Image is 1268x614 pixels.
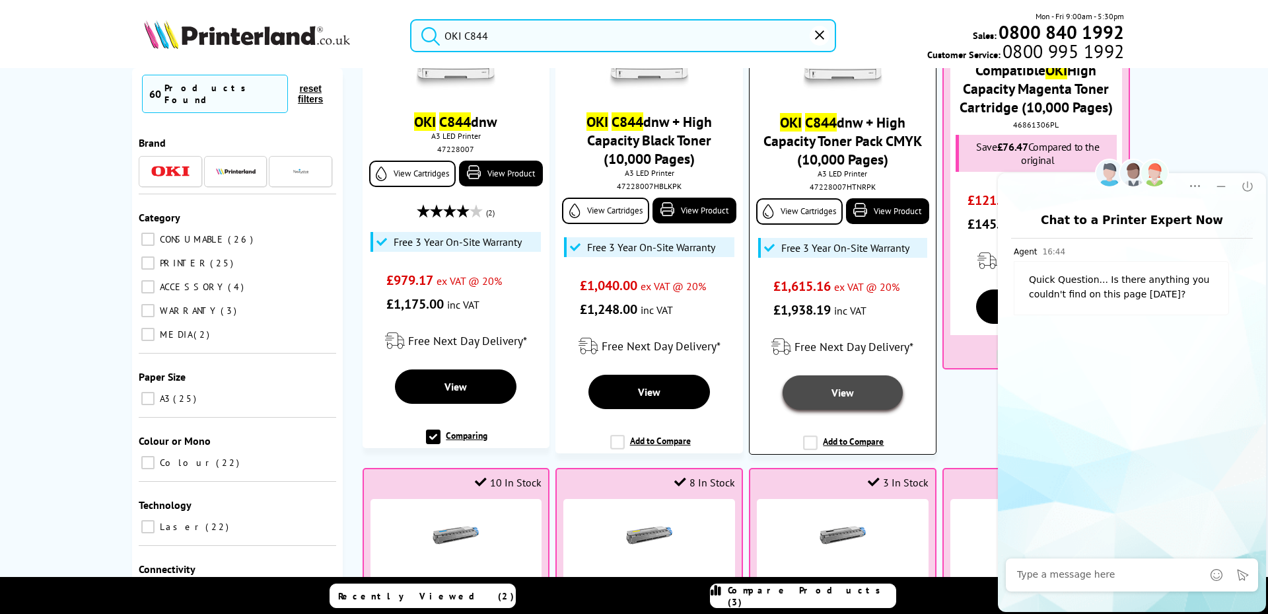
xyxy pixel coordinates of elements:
mark: OKI [586,112,608,131]
span: inc VAT [447,298,479,311]
a: Compare Products (3) [710,584,896,608]
a: OKI C844dnw [414,112,497,131]
span: Customer Service: [927,45,1124,61]
span: Colour [157,457,215,469]
img: K18423ZA-small.gif [433,512,479,558]
span: Recently Viewed (2) [338,590,514,602]
div: 47228007HTNRPK [759,182,925,192]
span: 25 [173,393,199,404]
span: Free Next Day Delivery* [408,333,527,348]
span: Sales: [973,29,997,42]
img: Printerland Logo [144,20,350,49]
a: View [783,375,903,410]
a: Recently Viewed (2) [330,584,516,608]
a: View [588,375,710,409]
a: View [395,369,516,404]
a: View Product [652,198,736,223]
span: 3 [221,305,240,317]
a: View Cartridges [562,198,649,224]
span: Compare Products (3) [728,584,896,608]
div: modal_delivery [369,323,543,360]
span: Mon - Fri 9:00am - 5:30pm [1036,10,1124,22]
div: 47228007 [372,144,540,154]
b: 0800 840 1992 [999,20,1124,44]
span: Brand [139,136,166,149]
a: OKI C844dnw + High Capacity Toner Pack CMYK (10,000 Pages) [763,113,922,169]
span: A3 LED Printer [562,168,736,178]
span: Paper Size [139,370,186,383]
mark: OKI [1045,61,1067,79]
span: Colour or Mono [139,434,211,447]
label: Add to Compare [803,436,884,461]
input: ACCESSORY 4 [141,280,155,293]
span: Category [139,211,180,224]
div: Save Compared to the original [956,135,1116,172]
div: 8 In Stock [674,476,735,489]
a: View Product [459,161,543,186]
span: £145.42 [968,215,1014,233]
span: Free Next Day Delivery* [794,339,913,354]
span: inc VAT [641,303,673,317]
span: Connectivity [139,562,195,576]
span: Free 3 Year On-Site Warranty [587,241,715,254]
span: WARRANTY [157,305,219,317]
span: PRINTER [157,257,209,269]
div: modal_delivery [756,328,929,365]
input: A3 25 [141,392,155,405]
span: ex VAT @ 20% [641,280,706,293]
a: OKI C844dnw + High Capacity Black Toner (10,000 Pages) [586,112,712,168]
iframe: chat window [996,151,1268,614]
span: £1,615.16 [773,278,831,295]
a: Printerland Logo [144,20,394,52]
span: 26 [228,233,256,245]
div: 46861306PL [954,120,1118,130]
input: CONSUMABLE 26 [141,233,155,246]
span: 22 [216,457,242,469]
mark: OKI [780,113,802,132]
span: Technology [139,498,192,512]
span: ACCESSORY [157,281,227,293]
span: Free 3 Year On-Site Warranty [394,235,522,249]
span: Free Next Day Delivery* [602,338,721,354]
input: MEDIA 2 [141,328,155,341]
div: 10 In Stock [475,476,542,489]
span: 60 [149,87,161,100]
img: K18425ZA-small.gif [626,512,672,558]
span: £76.47 [997,140,1028,153]
img: Printerland [216,168,256,174]
span: Laser [157,521,204,533]
span: MEDIA [157,328,192,340]
img: Navigator [293,163,309,180]
label: Add to Compare [610,435,691,460]
div: modal_delivery [562,328,736,365]
a: View Cartridges [756,198,842,225]
span: ex VAT @ 20% [834,280,899,293]
span: £1,175.00 [386,295,444,313]
button: reset filters [288,83,333,105]
a: View Cartridges [369,161,456,187]
span: A3 LED Printer [756,169,929,178]
a: CompatibleOKIHigh Capacity Magenta Toner Cartridge (10,000 Pages) [960,61,1113,116]
input: Colour 22 [141,456,155,469]
div: Products Found [164,82,281,106]
input: Laser 22 [141,520,155,533]
mark: C844 [439,112,471,131]
span: A3 LED Printer [369,131,543,141]
label: Comparing [426,430,487,455]
input: Search product or brand [410,19,836,52]
span: CONSUMABLE [157,233,227,245]
span: 0800 995 1992 [1001,45,1124,58]
span: View [638,385,660,399]
div: 3 In Stock [868,476,929,489]
a: View Product [846,198,929,224]
div: modal_delivery [950,243,1121,280]
span: £979.17 [386,272,433,289]
span: inc VAT [834,304,866,317]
